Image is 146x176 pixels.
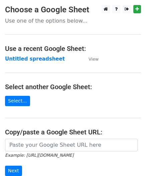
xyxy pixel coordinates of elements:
a: Untitled spreadsheet [5,56,65,62]
input: Next [5,166,22,176]
input: Paste your Google Sheet URL here [5,139,138,151]
h4: Use a recent Google Sheet: [5,45,141,53]
a: View [82,56,99,62]
small: View [89,57,99,62]
h4: Select another Google Sheet: [5,83,141,91]
a: Select... [5,96,30,106]
p: Use one of the options below... [5,17,141,24]
h4: Copy/paste a Google Sheet URL: [5,128,141,136]
small: Example: [URL][DOMAIN_NAME] [5,153,74,158]
h3: Choose a Google Sheet [5,5,141,15]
